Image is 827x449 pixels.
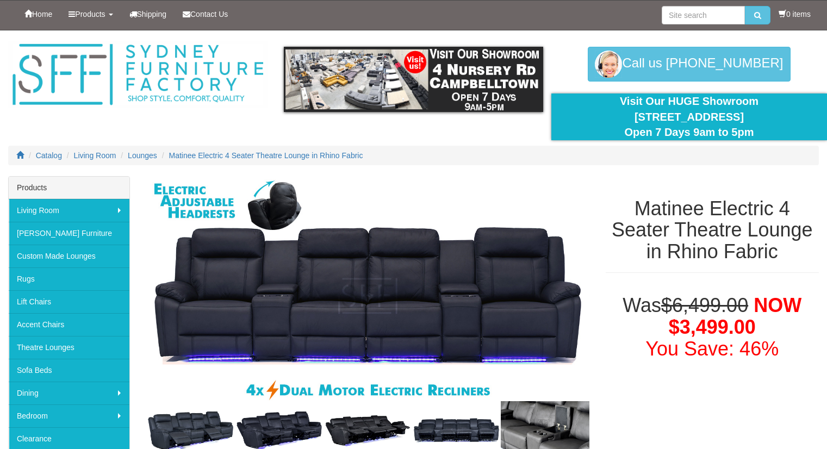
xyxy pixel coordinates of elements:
a: Lounges [128,151,157,160]
a: Accent Chairs [9,313,129,336]
div: Products [9,177,129,199]
a: Sofa Beds [9,359,129,382]
input: Site search [662,6,745,24]
img: Sydney Furniture Factory [8,41,268,108]
span: Products [75,10,105,18]
span: Contact Us [190,10,228,18]
a: Dining [9,382,129,404]
a: [PERSON_NAME] Furniture [9,222,129,245]
span: Home [32,10,52,18]
img: showroom.gif [284,47,543,112]
a: Contact Us [175,1,236,28]
li: 0 items [779,9,811,20]
a: Living Room [74,151,116,160]
div: Visit Our HUGE Showroom [STREET_ADDRESS] Open 7 Days 9am to 5pm [559,93,819,140]
a: Catalog [36,151,62,160]
a: Shipping [121,1,175,28]
span: Shipping [137,10,167,18]
a: Rugs [9,267,129,290]
a: Theatre Lounges [9,336,129,359]
a: Home [16,1,60,28]
span: NOW $3,499.00 [669,294,801,338]
del: $6,499.00 [661,294,748,316]
a: Living Room [9,199,129,222]
a: Custom Made Lounges [9,245,129,267]
a: Matinee Electric 4 Seater Theatre Lounge in Rhino Fabric [169,151,363,160]
h1: Was [606,295,819,359]
a: Lift Chairs [9,290,129,313]
h1: Matinee Electric 4 Seater Theatre Lounge in Rhino Fabric [606,198,819,263]
font: You Save: 46% [645,338,779,360]
a: Products [60,1,121,28]
a: Bedroom [9,404,129,427]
